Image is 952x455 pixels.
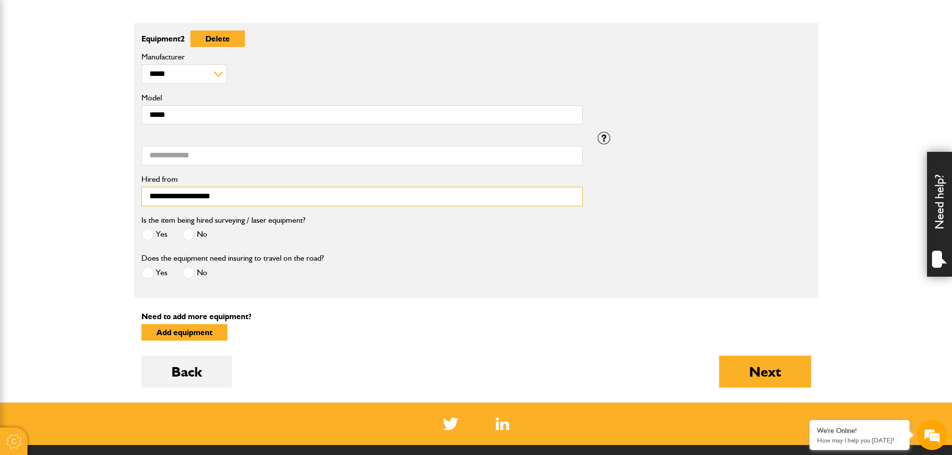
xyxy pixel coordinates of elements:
em: Start Chat [136,308,181,321]
img: d_20077148190_company_1631870298795_20077148190 [17,55,42,69]
div: Need help? [927,152,952,277]
input: Enter your email address [13,122,182,144]
textarea: Type your message and hit 'Enter' [13,181,182,299]
p: Equipment [141,30,583,47]
a: LinkedIn [496,418,509,430]
label: Is the item being hired surveying / laser equipment? [141,216,305,224]
label: Model [141,94,583,102]
input: Enter your phone number [13,151,182,173]
label: Hired from [141,175,583,183]
label: No [182,228,207,241]
label: Does the equipment need insuring to travel on the road? [141,254,324,262]
label: Yes [141,228,167,241]
img: Twitter [443,418,458,430]
input: Enter your last name [13,92,182,114]
p: How may I help you today? [817,437,902,444]
img: Linked In [496,418,509,430]
div: We're Online! [817,427,902,435]
p: Need to add more equipment? [141,313,811,321]
button: Delete [190,30,245,47]
div: Minimize live chat window [164,5,188,29]
label: No [182,267,207,279]
div: Chat with us now [52,56,168,69]
label: Yes [141,267,167,279]
button: Back [141,356,232,388]
button: Add equipment [141,324,227,341]
span: 2 [180,34,185,43]
label: Manufacturer [141,53,583,61]
button: Next [719,356,811,388]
